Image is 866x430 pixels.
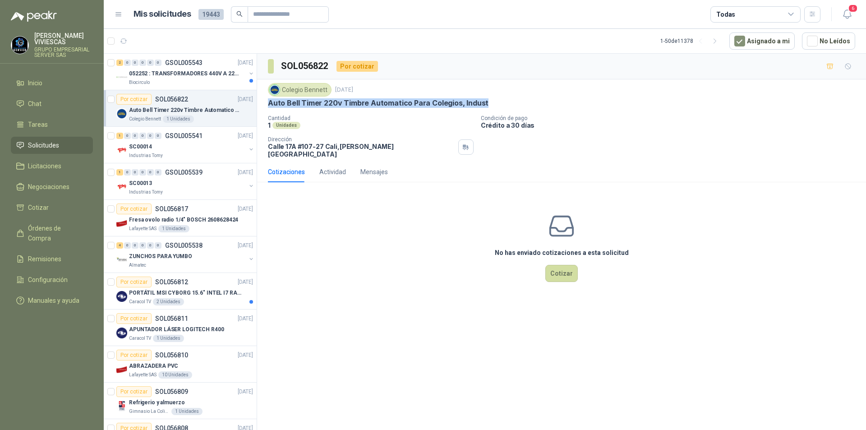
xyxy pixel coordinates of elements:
[802,32,855,50] button: No Leídos
[155,206,188,212] p: SOL056817
[281,59,329,73] h3: SOL056822
[360,167,388,177] div: Mensajes
[132,242,138,249] div: 0
[116,60,123,66] div: 2
[116,130,255,159] a: 1 0 0 0 0 0 GSOL005541[DATE] Company LogoSC00014Industrias Tomy
[481,115,862,121] p: Condición de pago
[155,169,161,176] div: 0
[236,11,243,17] span: search
[147,242,154,249] div: 0
[129,289,241,297] p: PORTÁTIL MSI CYBORG 15.6" INTEL I7 RAM 32GB - 1 TB / Nvidia GeForce RTX 4050
[129,152,163,159] p: Industrias Tomy
[129,262,146,269] p: Almatec
[129,335,151,342] p: Caracol TV
[155,388,188,395] p: SOL056809
[28,78,42,88] span: Inicio
[155,242,161,249] div: 0
[28,161,61,171] span: Licitaciones
[116,181,127,192] img: Company Logo
[165,242,203,249] p: GSOL005538
[11,116,93,133] a: Tareas
[139,60,146,66] div: 0
[158,371,192,379] div: 10 Unidades
[268,121,271,129] p: 1
[335,86,353,94] p: [DATE]
[660,34,722,48] div: 1 - 50 de 11378
[481,121,862,129] p: Crédito a 30 días
[319,167,346,177] div: Actividad
[129,116,161,123] p: Colegio Bennett
[238,314,253,323] p: [DATE]
[129,362,178,370] p: ABRAZADERA PVC
[129,298,151,305] p: Caracol TV
[155,60,161,66] div: 0
[270,85,280,95] img: Company Logo
[11,11,57,22] img: Logo peakr
[11,199,93,216] a: Cotizar
[129,252,192,261] p: ZUNCHOS PARA YUMBO
[104,383,257,419] a: Por cotizarSOL056809[DATE] Company LogoRefrigerio y almuerzoGimnasio La Colina1 Unidades
[116,254,127,265] img: Company Logo
[11,220,93,247] a: Órdenes de Compra
[116,167,255,196] a: 1 0 0 0 0 0 GSOL005539[DATE] Company LogoSC00013Industrias Tomy
[139,133,146,139] div: 0
[132,133,138,139] div: 0
[165,169,203,176] p: GSOL005539
[716,9,735,19] div: Todas
[28,275,68,285] span: Configuración
[104,200,257,236] a: Por cotizarSOL056817[DATE] Company LogoFresa ovolo radio 1/4" BOSCH 2608628424Lafayette SAS1 Unid...
[124,242,131,249] div: 0
[11,37,28,54] img: Company Logo
[163,116,194,123] div: 1 Unidades
[165,60,203,66] p: GSOL005543
[129,106,241,115] p: Auto Bell Timer 220v Timbre Automatico Para Colegios, Indust
[116,350,152,361] div: Por cotizar
[116,145,127,156] img: Company Logo
[11,157,93,175] a: Licitaciones
[34,32,93,45] p: [PERSON_NAME] VIVIESCAS
[171,408,203,415] div: 1 Unidades
[116,364,127,375] img: Company Logo
[238,278,253,287] p: [DATE]
[495,248,629,258] h3: No has enviado cotizaciones a esta solicitud
[116,240,255,269] a: 4 0 0 0 0 0 GSOL005538[DATE] Company LogoZUNCHOS PARA YUMBOAlmatec
[129,216,238,224] p: Fresa ovolo radio 1/4" BOSCH 2608628424
[165,133,203,139] p: GSOL005541
[268,83,332,97] div: Colegio Bennett
[116,133,123,139] div: 1
[104,310,257,346] a: Por cotizarSOL056811[DATE] Company LogoAPUNTADOR LÁSER LOGITECH R400Caracol TV1 Unidades
[729,32,795,50] button: Asignado a mi
[28,223,84,243] span: Órdenes de Compra
[116,169,123,176] div: 1
[28,296,79,305] span: Manuales y ayuda
[155,96,188,102] p: SOL056822
[268,115,474,121] p: Cantidad
[238,95,253,104] p: [DATE]
[124,60,131,66] div: 0
[129,143,152,151] p: SC00014
[155,133,161,139] div: 0
[839,6,855,23] button: 6
[124,133,131,139] div: 0
[124,169,131,176] div: 0
[116,72,127,83] img: Company Logo
[11,74,93,92] a: Inicio
[155,279,188,285] p: SOL056812
[34,47,93,58] p: GRUPO EMPRESARIAL SERVER SAS
[158,225,189,232] div: 1 Unidades
[848,4,858,13] span: 6
[104,346,257,383] a: Por cotizarSOL056810[DATE] Company LogoABRAZADERA PVCLafayette SAS10 Unidades
[116,386,152,397] div: Por cotizar
[132,60,138,66] div: 0
[116,242,123,249] div: 4
[153,298,184,305] div: 2 Unidades
[139,242,146,249] div: 0
[268,143,455,158] p: Calle 17A #107-27 Cali , [PERSON_NAME][GEOGRAPHIC_DATA]
[11,271,93,288] a: Configuración
[28,99,41,109] span: Chat
[198,9,224,20] span: 19443
[132,169,138,176] div: 0
[134,8,191,21] h1: Mis solicitudes
[116,328,127,338] img: Company Logo
[129,69,241,78] p: 052252 : TRANSFORMADORES 440V A 220 V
